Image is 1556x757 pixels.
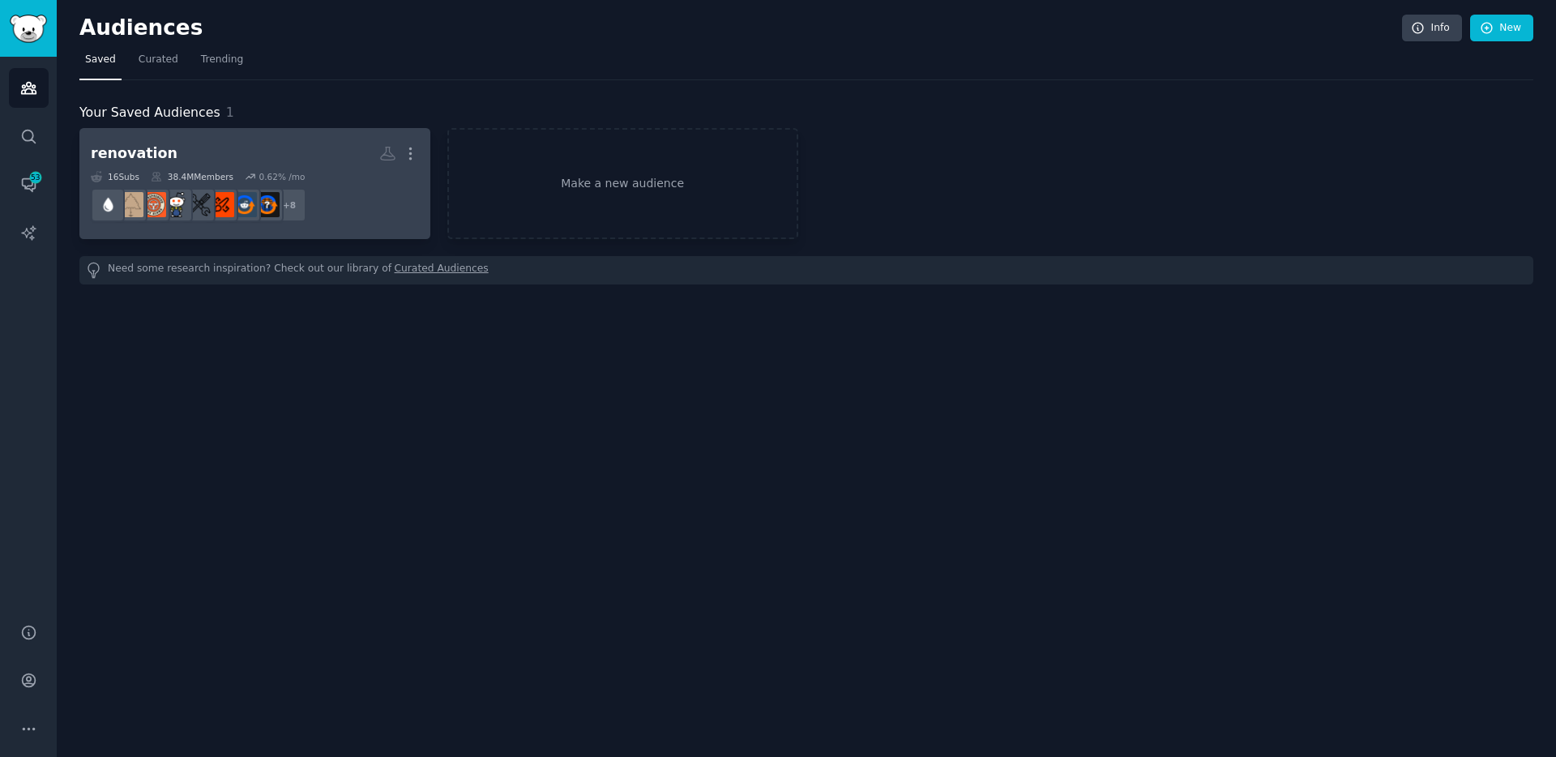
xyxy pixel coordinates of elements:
img: electricians [118,192,143,217]
div: renovation [91,143,177,164]
span: 53 [28,172,43,183]
a: Make a new audience [447,128,798,239]
a: New [1470,15,1533,42]
img: DIY [164,192,189,217]
div: 16 Sub s [91,171,139,182]
a: renovation16Subs38.4MMembers0.62% /mo+8hvacadviceHVACAusRenovationhandymanDIYEntrepreneurRideAlon... [79,128,430,239]
span: Your Saved Audiences [79,103,220,123]
a: Curated [133,47,184,80]
a: 53 [9,165,49,204]
img: hvacadvice [254,192,280,217]
img: handyman [186,192,212,217]
div: 38.4M Members [151,171,233,182]
span: 1 [226,105,234,120]
span: Curated [139,53,178,67]
div: 0.62 % /mo [259,171,305,182]
img: HVAC [232,192,257,217]
a: Curated Audiences [395,262,489,279]
a: Saved [79,47,122,80]
img: Plumbing [96,192,121,217]
div: Need some research inspiration? Check out our library of [79,256,1533,284]
span: Saved [85,53,116,67]
div: + 8 [272,188,306,222]
span: Trending [201,53,243,67]
img: EntrepreneurRideAlong [141,192,166,217]
h2: Audiences [79,15,1402,41]
img: AusRenovation [209,192,234,217]
a: Trending [195,47,249,80]
a: Info [1402,15,1462,42]
img: GummySearch logo [10,15,47,43]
